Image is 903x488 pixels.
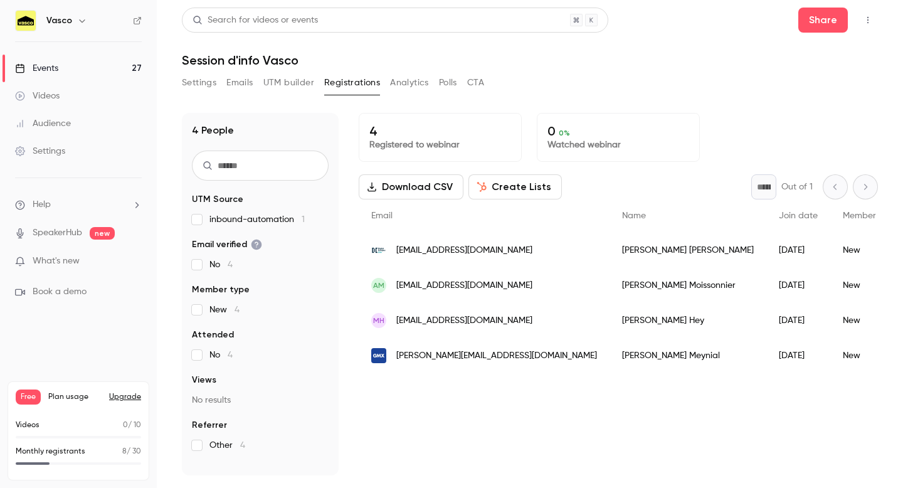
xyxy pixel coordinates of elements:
[371,348,386,363] img: gmx.fr
[396,279,532,292] span: [EMAIL_ADDRESS][DOMAIN_NAME]
[209,258,233,271] span: No
[33,255,80,268] span: What's new
[610,338,766,373] div: [PERSON_NAME] Meynial
[192,329,234,341] span: Attended
[226,73,253,93] button: Emails
[369,124,511,139] p: 4
[192,193,329,452] section: facet-groups
[467,73,484,93] button: CTA
[209,349,233,361] span: No
[240,441,245,450] span: 4
[390,73,429,93] button: Analytics
[46,14,72,27] h6: Vasco
[192,394,329,406] p: No results
[15,198,142,211] li: help-dropdown-opener
[798,8,848,33] button: Share
[781,181,813,193] p: Out of 1
[235,305,240,314] span: 4
[766,268,830,303] div: [DATE]
[127,256,142,267] iframe: Noticeable Trigger
[33,198,51,211] span: Help
[373,280,384,291] span: AM
[610,268,766,303] div: [PERSON_NAME] Moissonnier
[192,193,243,206] span: UTM Source
[16,390,41,405] span: Free
[263,73,314,93] button: UTM builder
[192,123,234,138] h1: 4 People
[90,227,115,240] span: new
[371,243,386,258] img: live.fr
[16,420,40,431] p: Videos
[209,213,305,226] span: inbound-automation
[122,448,127,455] span: 8
[16,446,85,457] p: Monthly registrants
[324,73,380,93] button: Registrations
[209,439,245,452] span: Other
[547,139,689,151] p: Watched webinar
[193,14,318,27] div: Search for videos or events
[766,233,830,268] div: [DATE]
[192,238,262,251] span: Email verified
[843,211,897,220] span: Member type
[228,260,233,269] span: 4
[192,374,216,386] span: Views
[610,303,766,338] div: [PERSON_NAME] Hey
[622,211,646,220] span: Name
[15,90,60,102] div: Videos
[15,145,65,157] div: Settings
[302,215,305,224] span: 1
[123,420,141,431] p: / 10
[15,62,58,75] div: Events
[109,392,141,402] button: Upgrade
[209,304,240,316] span: New
[16,11,36,31] img: Vasco
[439,73,457,93] button: Polls
[396,314,532,327] span: [EMAIL_ADDRESS][DOMAIN_NAME]
[192,284,250,296] span: Member type
[373,315,384,326] span: MH
[396,349,597,363] span: [PERSON_NAME][EMAIL_ADDRESS][DOMAIN_NAME]
[559,129,570,137] span: 0 %
[371,211,393,220] span: Email
[779,211,818,220] span: Join date
[396,244,532,257] span: [EMAIL_ADDRESS][DOMAIN_NAME]
[123,422,128,429] span: 0
[547,124,689,139] p: 0
[468,174,562,199] button: Create Lists
[359,174,463,199] button: Download CSV
[182,53,878,68] h1: Session d'info Vasco
[228,351,233,359] span: 4
[15,117,71,130] div: Audience
[122,446,141,457] p: / 30
[610,233,766,268] div: [PERSON_NAME] [PERSON_NAME]
[369,139,511,151] p: Registered to webinar
[192,419,227,432] span: Referrer
[766,338,830,373] div: [DATE]
[33,285,87,299] span: Book a demo
[182,73,216,93] button: Settings
[33,226,82,240] a: SpeakerHub
[766,303,830,338] div: [DATE]
[48,392,102,402] span: Plan usage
